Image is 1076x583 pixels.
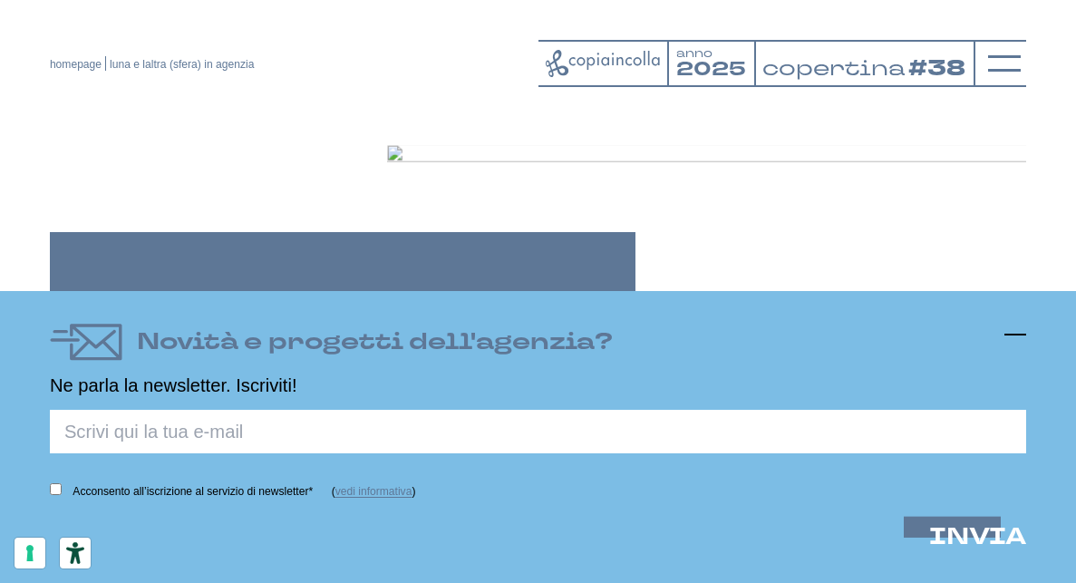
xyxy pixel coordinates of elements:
tspan: anno [676,46,712,62]
p: Ne parla la newsletter. Iscriviti! [50,375,1026,395]
button: Le tue preferenze relative al consenso per le tecnologie di tracciamento [15,538,45,568]
tspan: copertina [762,53,906,82]
span: luna e laltra (sfera) in agenzia [110,58,254,71]
button: INVIA [929,524,1026,550]
a: homepage [50,58,102,71]
h4: Novità e progetti dell'agenzia? [137,326,613,358]
tspan: #38 [908,53,965,83]
a: vedi informativa [335,485,412,498]
span: INVIA [929,520,1026,552]
label: Acconsento all’iscrizione al servizio di newsletter* [73,482,313,502]
button: Strumenti di accessibilità [60,538,91,568]
tspan: 2025 [676,56,746,83]
input: Scrivi qui la tua e-mail [50,410,1026,453]
span: ( ) [332,485,416,498]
